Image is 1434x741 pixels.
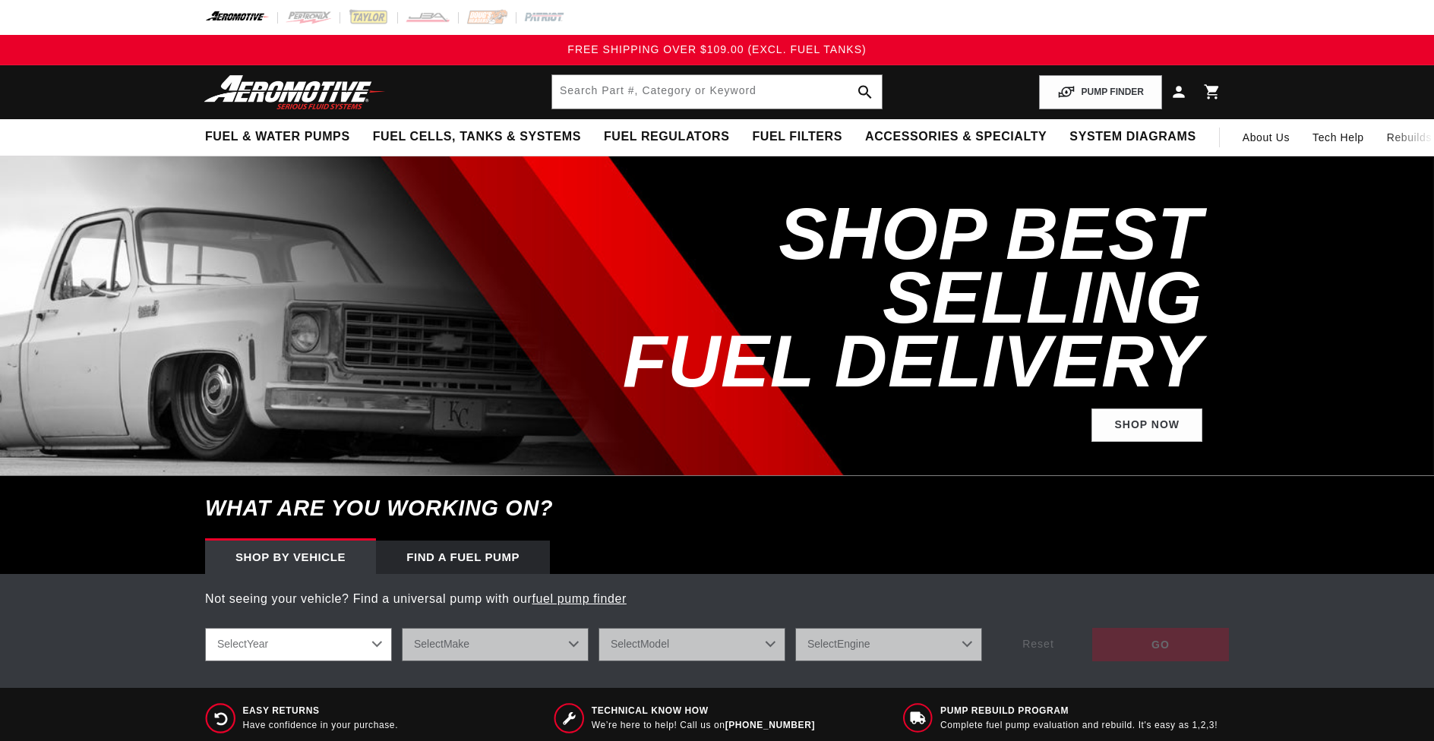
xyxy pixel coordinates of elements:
span: Fuel Filters [752,129,842,145]
a: fuel pump finder [532,592,627,605]
summary: Fuel & Water Pumps [194,119,362,155]
span: FREE SHIPPING OVER $109.00 (EXCL. FUEL TANKS) [567,43,866,55]
span: Technical Know How [592,705,815,717]
summary: Fuel Regulators [592,119,741,155]
input: Search by Part Number, Category or Keyword [552,75,882,109]
h6: What are you working on? [167,476,1267,541]
div: Find a Fuel Pump [376,541,550,574]
summary: Tech Help [1301,119,1376,156]
span: Easy Returns [243,705,399,717]
span: Fuel & Water Pumps [205,129,350,145]
p: Complete fuel pump evaluation and rebuild. It's easy as 1,2,3! [940,719,1218,732]
div: Shop by vehicle [205,541,376,574]
summary: Fuel Filters [741,119,854,155]
p: Not seeing your vehicle? Find a universal pump with our [205,589,1229,609]
a: [PHONE_NUMBER] [725,720,815,730]
span: Accessories & Specialty [865,129,1047,145]
span: Tech Help [1312,129,1364,146]
span: About Us [1243,131,1290,143]
summary: Fuel Cells, Tanks & Systems [362,119,592,155]
span: Fuel Regulators [604,129,729,145]
summary: System Diagrams [1058,119,1207,155]
span: Rebuilds [1387,129,1432,146]
select: Year [205,628,392,661]
select: Engine [795,628,982,661]
img: Aeromotive [200,74,390,110]
a: Shop Now [1091,408,1202,443]
button: PUMP FINDER [1039,75,1162,109]
p: Have confidence in your purchase. [243,719,399,732]
select: Model [599,628,785,661]
span: Fuel Cells, Tanks & Systems [373,129,581,145]
h2: SHOP BEST SELLING FUEL DELIVERY [553,202,1202,393]
p: We’re here to help! Call us on [592,719,815,732]
select: Make [402,628,589,661]
span: Pump Rebuild program [940,705,1218,717]
span: System Diagrams [1069,129,1196,145]
a: About Us [1231,119,1301,156]
button: search button [848,75,882,109]
summary: Accessories & Specialty [854,119,1058,155]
